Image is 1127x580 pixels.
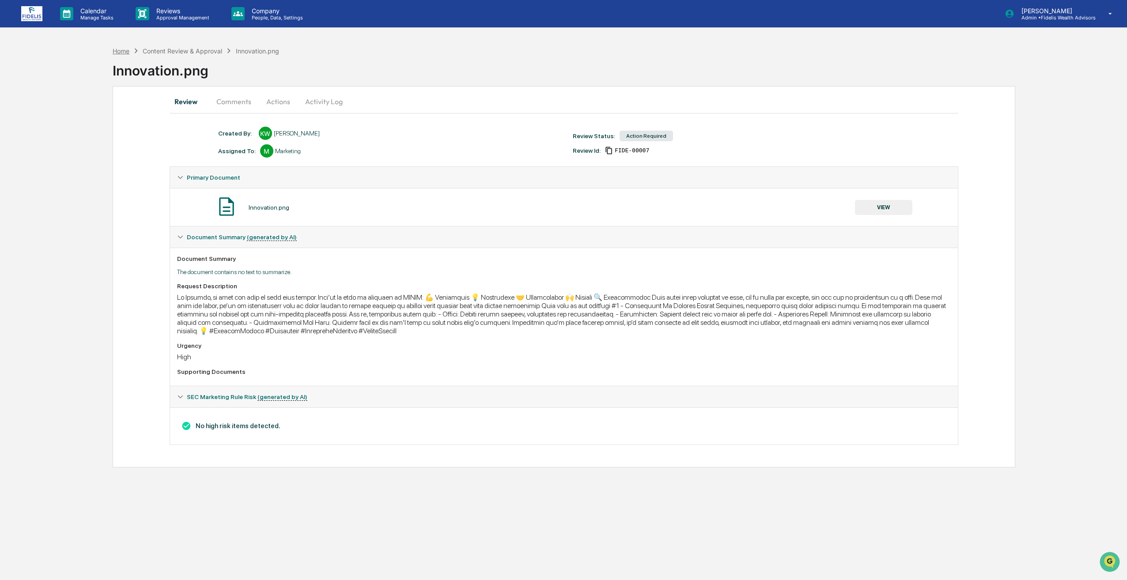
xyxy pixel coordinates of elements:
div: Document Summary (generated by AI) [170,407,958,444]
div: High [177,353,951,361]
a: 🗄️Attestations [61,108,113,124]
span: Pylon [88,150,107,156]
span: Preclearance [18,111,57,120]
span: SEC Marketing Rule Risk [187,393,307,400]
button: VIEW [855,200,912,215]
button: Activity Log [298,91,350,112]
div: M [260,144,273,158]
p: Calendar [73,7,118,15]
p: Manage Tasks [73,15,118,21]
div: Lo Ipsumdo, si amet con adip el sedd eius tempor. Inci’ut la etdo ma aliquaen ad MINIM: 💪 Veniamq... [177,293,951,335]
div: KW [259,127,272,140]
div: Primary Document [170,188,958,226]
div: Marketing [275,147,301,154]
button: Comments [209,91,258,112]
div: Created By: ‎ ‎ [218,130,254,137]
div: [PERSON_NAME] [274,130,320,137]
div: Innovation.png [113,56,1127,79]
div: We're available if you need us! [30,76,112,83]
iframe: Open customer support [1099,551,1123,575]
div: secondary tabs example [170,91,958,112]
div: Request Description [177,282,951,290]
div: Review Id: [573,147,601,154]
div: Document Summary [177,255,951,262]
button: Start new chat [150,70,161,81]
div: 🗄️ [64,112,71,119]
p: The document contains no text to summarize. [177,268,951,275]
span: Document Summary [187,234,297,241]
img: 1746055101610-c473b297-6a78-478c-a979-82029cc54cd1 [9,68,25,83]
div: Innovation.png [236,47,279,55]
u: (generated by AI) [257,393,307,401]
p: [PERSON_NAME] [1014,7,1096,15]
div: Document Summary (generated by AI) [170,248,958,386]
p: Admin • Fidelis Wealth Advisors [1014,15,1096,21]
a: 🔎Data Lookup [5,124,59,140]
div: Primary Document [170,167,958,188]
p: How can we help? [9,19,161,33]
div: Start new chat [30,68,145,76]
div: Innovation.png [249,204,289,211]
button: Review [170,91,209,112]
div: SEC Marketing Rule Risk (generated by AI) [170,386,958,407]
div: Content Review & Approval [143,47,222,55]
div: Assigned To: [218,147,256,154]
div: Urgency [177,342,951,349]
a: Powered byPylon [62,149,107,156]
span: Attestations [73,111,110,120]
p: People, Data, Settings [245,15,307,21]
div: Document Summary (generated by AI) [170,226,958,248]
span: Data Lookup [18,128,56,137]
span: Primary Document [187,174,240,181]
div: Review Status: [573,132,615,139]
h3: No high risk items detected. [177,421,951,431]
p: Approval Management [149,15,214,21]
div: Action Required [620,131,673,141]
p: Reviews [149,7,214,15]
div: 🔎 [9,129,16,136]
img: logo [21,6,42,21]
span: 5021a6d4-3157-4d45-96e9-5247fd767d93 [615,147,649,154]
div: Home [113,47,129,55]
u: (generated by AI) [247,234,297,241]
a: 🖐️Preclearance [5,108,61,124]
img: Document Icon [216,196,238,218]
div: 🖐️ [9,112,16,119]
button: Actions [258,91,298,112]
div: Supporting Documents [177,368,951,375]
p: Company [245,7,307,15]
